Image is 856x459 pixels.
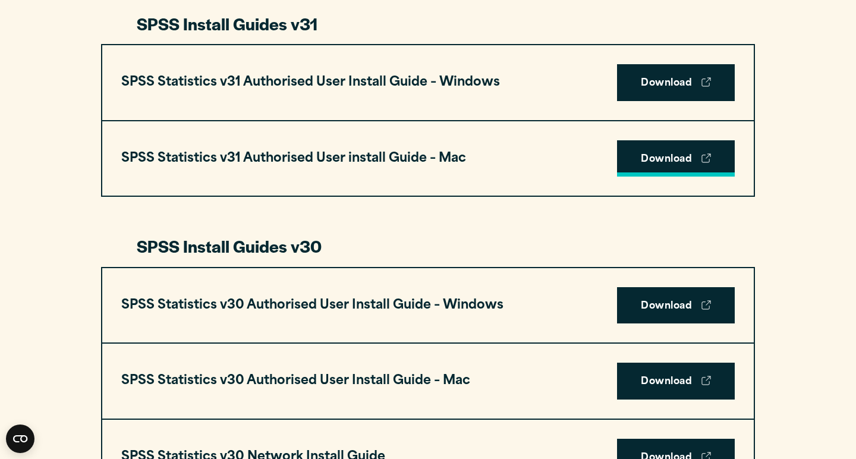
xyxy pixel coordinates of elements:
h3: SPSS Install Guides v31 [137,12,719,35]
a: Download [617,64,735,101]
button: Open CMP widget [6,425,34,453]
h3: SPSS Statistics v30 Authorised User Install Guide – Windows [121,294,503,317]
a: Download [617,140,735,177]
a: Download [617,287,735,324]
h3: SPSS Statistics v30 Authorised User Install Guide – Mac [121,370,470,392]
h3: SPSS Statistics v31 Authorised User Install Guide – Windows [121,71,500,94]
h3: SPSS Install Guides v30 [137,235,719,257]
h3: SPSS Statistics v31 Authorised User install Guide – Mac [121,147,466,170]
a: Download [617,363,735,400]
